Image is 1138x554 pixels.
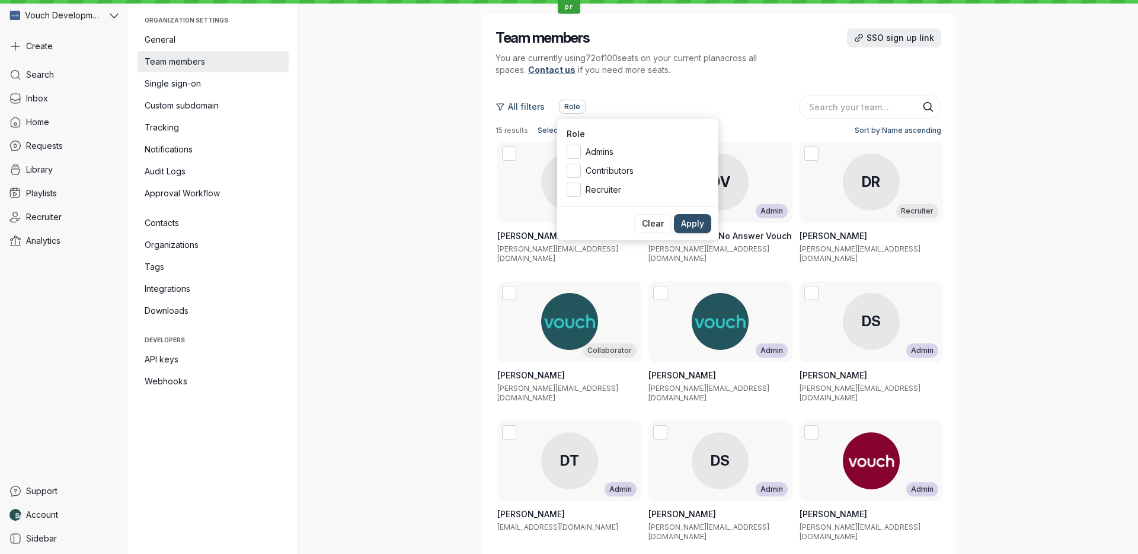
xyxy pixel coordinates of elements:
span: Contacts [145,217,282,229]
a: Playlists [5,183,123,204]
button: Create [5,36,123,57]
span: Team members [145,56,282,68]
span: [PERSON_NAME] [497,231,565,241]
span: Organizations [145,239,282,251]
button: Role [559,100,586,114]
button: Sort by:Name ascending [850,123,941,138]
span: Inbox [26,93,48,104]
div: Recruiter [896,204,938,218]
span: Sort by: Name ascending [855,125,941,136]
span: Playlists [26,187,57,199]
span: Create [26,40,53,52]
div: Role [557,119,718,240]
button: All filters [496,97,552,116]
div: Admin [756,204,788,218]
a: API keys [138,349,289,370]
a: General [138,29,289,50]
button: Apply [674,214,711,233]
span: [PERSON_NAME][EMAIL_ADDRESS][DOMAIN_NAME] [800,384,920,402]
span: Home [26,116,49,128]
span: [PERSON_NAME][EMAIL_ADDRESS][DOMAIN_NAME] [648,523,769,541]
img: Nathan Weinstock avatar [9,509,21,521]
a: Analytics [5,230,123,251]
span: Account [26,509,58,521]
span: [PERSON_NAME] [800,509,867,519]
a: Downloads [138,300,289,321]
span: All filters [508,101,545,113]
a: Notifications [138,139,289,160]
a: Search [5,64,123,85]
a: Support [5,480,123,502]
a: Sidebar [5,528,123,549]
a: Requests [5,135,123,157]
span: [PERSON_NAME][EMAIL_ADDRESS][DOMAIN_NAME] [648,244,769,263]
a: Single sign-on [138,73,289,94]
span: [PERSON_NAME] [497,509,565,519]
span: API keys [145,354,282,365]
div: Vouch Development Team [5,5,107,26]
a: Home [5,112,123,133]
span: [PERSON_NAME] No Answer Vouch [648,231,792,241]
a: Integrations [138,278,289,300]
span: 15 results [496,126,528,135]
span: Contributors [586,165,709,177]
span: Select all [538,125,570,136]
button: SSO sign up link [847,28,941,47]
div: Admin [605,482,637,496]
a: Recruiter [5,206,123,228]
h2: Team members [496,28,590,47]
span: [PERSON_NAME] [497,370,565,380]
div: Admin [906,343,938,358]
a: Custom subdomain [138,95,289,116]
span: Apply [681,218,704,230]
span: Webhooks [145,375,282,387]
a: Tracking [138,117,289,138]
span: Notifications [145,144,282,155]
a: Nathan Weinstock avatarAccount [5,504,123,526]
span: Recruiter [26,211,62,223]
p: You are currently using 72 of 100 seats on your current plan across all spaces . if you need more... [496,52,780,76]
a: Audit Logs [138,161,289,182]
span: Custom subdomain [145,100,282,112]
a: Tags [138,256,289,278]
img: Vouch Development Team avatar [9,10,20,21]
span: Organization settings [145,17,282,24]
span: Admins [586,146,709,158]
span: Role [564,101,580,113]
span: Tags [145,261,282,273]
div: Admin [756,482,788,496]
span: Recruiter [586,184,709,196]
span: [PERSON_NAME] [648,509,716,519]
span: [PERSON_NAME] [800,231,867,241]
a: Library [5,159,123,180]
span: Integrations [145,283,282,295]
span: [PERSON_NAME][EMAIL_ADDRESS][DOMAIN_NAME] [497,244,618,263]
span: Analytics [26,235,60,247]
a: Organizations [138,234,289,256]
span: Tracking [145,122,282,133]
a: Team members [138,51,289,72]
span: SSO sign up link [867,32,934,44]
span: Search [26,69,54,81]
div: Admin [756,343,788,358]
a: Approval Workflow [138,183,289,204]
span: Developers [145,336,282,343]
button: Vouch Development Team avatarVouch Development Team [5,5,123,26]
a: Contacts [138,212,289,234]
span: [PERSON_NAME] [648,370,716,380]
h3: Role [567,128,709,140]
span: Library [26,164,53,176]
span: [PERSON_NAME][EMAIL_ADDRESS][DOMAIN_NAME] [648,384,769,402]
a: Webhooks [138,371,289,392]
span: General [145,34,282,46]
span: Single sign-on [145,78,282,90]
button: Search [922,101,934,113]
a: Contact us [528,65,576,75]
span: [PERSON_NAME] [800,370,867,380]
span: Clear [642,218,664,230]
span: Downloads [145,305,282,317]
a: Inbox [5,88,123,109]
span: Vouch Development Team [25,9,101,21]
button: Select all [533,123,574,138]
button: Clear [634,214,672,233]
